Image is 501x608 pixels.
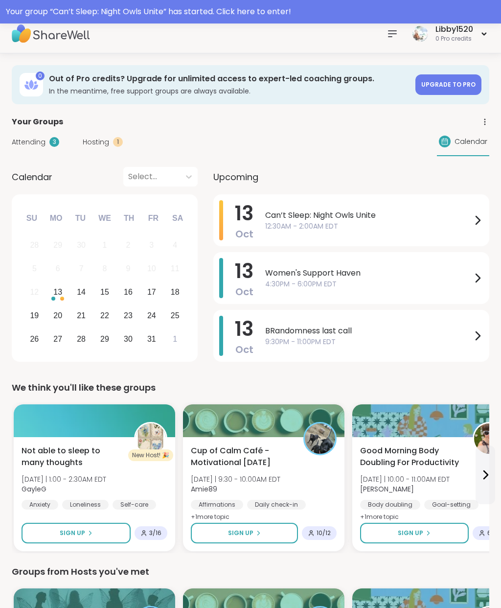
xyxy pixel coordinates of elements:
div: Sa [167,208,188,229]
div: 6 [56,262,60,275]
span: 6 / 10 [487,529,500,537]
div: Mo [45,208,67,229]
span: Good Morning Body Doubling For Productivity [360,445,462,468]
span: Your Groups [12,116,63,128]
span: 4:30PM - 6:00PM EDT [265,279,472,289]
div: 10 [147,262,156,275]
div: 27 [53,332,62,346]
div: Choose Thursday, October 16th, 2025 [118,282,139,303]
div: Choose Monday, October 13th, 2025 [47,282,68,303]
div: Choose Friday, October 31st, 2025 [141,328,162,350]
h3: Out of Pro credits? Upgrade for unlimited access to expert-led coaching groups. [49,73,410,84]
div: 14 [77,285,86,299]
span: Oct [235,227,253,241]
div: 3 [149,238,154,252]
div: 13 [53,285,62,299]
div: Not available Tuesday, October 7th, 2025 [71,258,92,280]
div: 15 [100,285,109,299]
img: ShareWell Nav Logo [12,17,90,51]
div: Choose Tuesday, October 14th, 2025 [71,282,92,303]
div: New Host! 🎉 [128,449,173,461]
div: 2 [126,238,130,252]
span: 13 [235,200,253,227]
div: 25 [171,309,180,322]
div: 24 [147,309,156,322]
span: Sign Up [60,529,85,538]
div: We think you'll like these groups [12,381,489,395]
div: Choose Wednesday, October 22nd, 2025 [94,305,115,326]
button: Sign Up [22,523,131,543]
div: Affirmations [191,500,243,510]
div: Not available Monday, September 29th, 2025 [47,235,68,256]
div: 11 [171,262,180,275]
div: Choose Friday, October 24th, 2025 [141,305,162,326]
span: Sign Up [398,529,423,538]
span: Oct [235,285,253,299]
div: Not available Wednesday, October 8th, 2025 [94,258,115,280]
div: Not available Sunday, October 12th, 2025 [24,282,45,303]
div: 1 [103,238,107,252]
span: Hosting [83,137,109,147]
div: 20 [53,309,62,322]
div: 28 [30,238,39,252]
div: Groups from Hosts you've met [12,565,489,579]
div: 30 [124,332,133,346]
div: Self-care [113,500,156,510]
div: Not available Friday, October 3rd, 2025 [141,235,162,256]
div: Choose Thursday, October 30th, 2025 [118,328,139,350]
div: Su [21,208,43,229]
img: GayleG [136,423,166,454]
span: [DATE] | 1:00 - 2:30AM EDT [22,474,106,484]
div: 4 [173,238,177,252]
div: Choose Wednesday, October 29th, 2025 [94,328,115,350]
a: Upgrade to Pro [415,74,481,95]
div: 19 [30,309,39,322]
img: Amie89 [305,423,335,454]
span: Oct [235,343,253,356]
div: Libby1520 [435,24,473,35]
div: Body doubling [360,500,420,510]
span: Women's Support Haven [265,267,472,279]
button: Sign Up [191,523,298,543]
span: Sign Up [228,529,253,538]
div: 0 Pro credits [435,35,473,43]
div: 18 [171,285,180,299]
div: Not available Monday, October 6th, 2025 [47,258,68,280]
div: Th [118,208,140,229]
span: [DATE] | 10:00 - 11:00AM EDT [360,474,450,484]
div: 23 [124,309,133,322]
div: Choose Monday, October 27th, 2025 [47,328,68,350]
div: 31 [147,332,156,346]
div: Not available Friday, October 10th, 2025 [141,258,162,280]
div: Not available Sunday, September 28th, 2025 [24,235,45,256]
div: Not available Wednesday, October 1st, 2025 [94,235,115,256]
div: Not available Saturday, October 11th, 2025 [164,258,185,280]
div: Tu [69,208,91,229]
span: [DATE] | 9:30 - 10:00AM EDT [191,474,280,484]
div: 26 [30,332,39,346]
div: 3 [49,137,59,147]
div: 16 [124,285,133,299]
b: GayleG [22,484,46,494]
div: Not available Tuesday, September 30th, 2025 [71,235,92,256]
span: Calendar [455,137,487,147]
div: 22 [100,309,109,322]
div: Choose Sunday, October 26th, 2025 [24,328,45,350]
div: Not available Saturday, October 4th, 2025 [164,235,185,256]
div: 1 [113,137,123,147]
div: Choose Friday, October 17th, 2025 [141,282,162,303]
div: 12 [30,285,39,299]
div: Not available Thursday, October 2nd, 2025 [118,235,139,256]
div: Fr [142,208,164,229]
h3: In the meantime, free support groups are always available. [49,86,410,96]
div: month 2025-10 [23,234,186,351]
div: 29 [53,238,62,252]
span: Upcoming [213,170,258,184]
div: 1 [173,332,177,346]
div: 28 [77,332,86,346]
div: Your group “ Can’t Sleep: Night Owls Unite ” has started. Click here to enter! [6,6,495,18]
div: Choose Thursday, October 23rd, 2025 [118,305,139,326]
div: Choose Monday, October 20th, 2025 [47,305,68,326]
div: 0 [36,71,45,80]
b: [PERSON_NAME] [360,484,414,494]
